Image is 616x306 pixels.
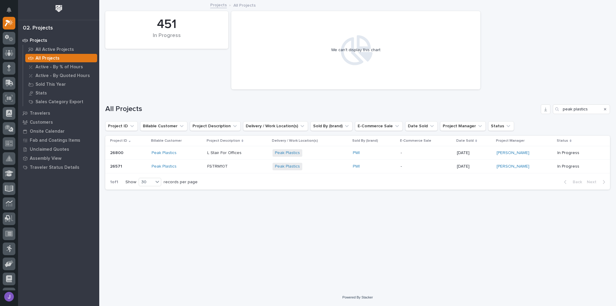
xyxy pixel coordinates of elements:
[190,121,241,131] button: Project Description
[53,3,64,14] img: Workspace Logo
[557,164,600,169] p: In Progress
[557,150,600,156] p: In Progress
[331,48,380,53] div: We can't display this chart
[559,179,584,185] button: Back
[110,149,125,156] p: 26800
[23,80,99,88] a: Sold This Year
[569,179,582,185] span: Back
[23,45,99,54] a: All Active Projects
[105,121,138,131] button: Project ID
[152,150,177,156] a: Peak Plastics
[115,17,218,32] div: 451
[30,147,69,152] p: Unclaimed Quotes
[35,64,83,70] p: Active - By % of Hours
[3,290,15,303] button: users-avatar
[30,111,50,116] p: Travelers
[139,179,153,185] div: 30
[207,163,229,169] p: FSTRM10T
[30,129,65,134] p: Onsite Calendar
[30,165,79,170] p: Traveler Status Details
[151,138,182,144] p: Billable Customer
[400,138,431,144] p: E-Commerce Sale
[35,82,66,87] p: Sold This Year
[310,121,353,131] button: Sold By (brand)
[233,2,256,8] p: All Projects
[457,150,492,156] p: [DATE]
[30,120,53,125] p: Customers
[8,7,15,17] div: Notifications
[488,121,514,131] button: Status
[23,54,99,62] a: All Projects
[18,163,99,172] a: Traveler Status Details
[115,32,218,45] div: In Progress
[272,138,318,144] p: Delivery / Work Location(s)
[401,164,452,169] p: -
[275,164,300,169] a: Peak Plastics
[353,150,360,156] a: PWI
[164,180,198,185] p: records per page
[18,154,99,163] a: Assembly View
[23,25,53,32] div: 02. Projects
[352,138,378,144] p: Sold By (brand)
[496,138,525,144] p: Project Manager
[497,150,529,156] a: [PERSON_NAME]
[23,97,99,106] a: Sales Category Export
[23,63,99,71] a: Active - By % of Hours
[243,121,308,131] button: Delivery / Work Location(s)
[497,164,529,169] a: [PERSON_NAME]
[353,164,360,169] a: PWI
[456,138,474,144] p: Date Sold
[405,121,438,131] button: Date Sold
[18,118,99,127] a: Customers
[557,138,568,144] p: Status
[110,138,127,144] p: Project ID
[30,138,80,143] p: Fab and Coatings Items
[3,4,15,16] button: Notifications
[35,73,90,79] p: Active - By Quoted Hours
[207,149,243,156] p: L Stair For Offices
[275,150,300,156] a: Peak Plastics
[23,71,99,80] a: Active - By Quoted Hours
[125,180,136,185] p: Show
[440,121,486,131] button: Project Manager
[35,47,74,52] p: All Active Projects
[30,156,61,161] p: Assembly View
[18,136,99,145] a: Fab and Coatings Items
[23,89,99,97] a: Stats
[110,163,123,169] p: 26571
[152,164,177,169] a: Peak Plastics
[140,121,187,131] button: Billable Customer
[210,1,227,8] a: Projects
[18,36,99,45] a: Projects
[35,91,47,96] p: Stats
[18,127,99,136] a: Onsite Calendar
[584,179,610,185] button: Next
[30,38,47,43] p: Projects
[105,160,610,173] tr: 2657126571 Peak Plastics FSTRM10TFSTRM10T Peak Plastics PWI -[DATE][PERSON_NAME] In Progress
[35,56,60,61] p: All Projects
[18,145,99,154] a: Unclaimed Quotes
[105,146,610,160] tr: 2680026800 Peak Plastics L Stair For OfficesL Stair For Offices Peak Plastics PWI -[DATE][PERSON_...
[18,109,99,118] a: Travelers
[587,179,600,185] span: Next
[207,138,240,144] p: Project Description
[35,99,83,105] p: Sales Category Export
[457,164,492,169] p: [DATE]
[355,121,403,131] button: E-Commerce Sale
[553,104,610,114] input: Search
[401,150,452,156] p: -
[105,175,123,190] p: 1 of 1
[342,295,373,299] a: Powered By Stacker
[105,105,538,113] h1: All Projects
